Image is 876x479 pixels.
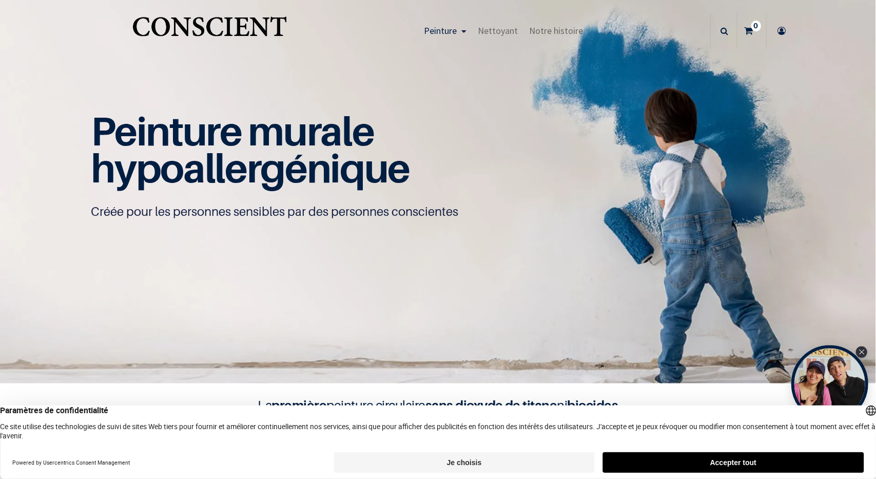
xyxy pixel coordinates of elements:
span: Nettoyant [478,25,518,36]
h4: La peinture circulaire ni [233,396,644,415]
img: Conscient [130,11,289,51]
div: Tolstoy bubble widget [791,345,868,422]
sup: 0 [751,21,761,31]
span: Peinture [424,25,457,36]
a: 0 [737,13,766,49]
div: Open Tolstoy widget [791,345,868,422]
a: Peinture [418,13,472,49]
div: Open Tolstoy [791,345,868,422]
a: Logo of Conscient [130,11,289,51]
b: première [271,397,326,413]
span: Notre histoire [529,25,583,36]
div: Close Tolstoy widget [856,346,867,358]
span: hypoallergénique [91,144,410,192]
b: biocides [568,397,618,413]
button: Open chat widget [9,9,40,40]
span: Peinture murale [91,107,374,155]
p: Créée pour les personnes sensibles par des personnes conscientes [91,204,785,220]
b: sans dioxyde de titane [425,397,557,413]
